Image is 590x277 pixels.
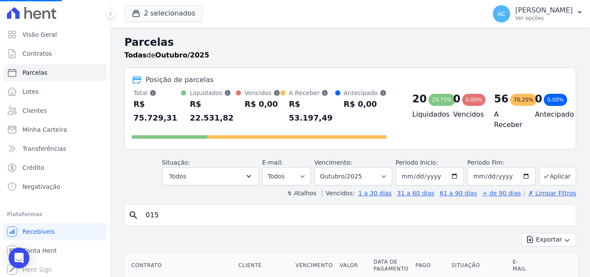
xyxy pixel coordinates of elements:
button: Todos [162,167,259,185]
label: Período Fim: [467,158,536,167]
strong: Todas [124,51,147,59]
span: Contratos [22,49,52,58]
div: Liquidados [190,89,236,97]
div: R$ 22.531,82 [190,97,236,125]
h2: Parcelas [124,35,576,50]
input: Buscar por nome do lote ou do cliente [140,207,572,224]
a: Parcelas [3,64,107,81]
div: Antecipado [344,89,387,97]
label: E-mail: [262,159,283,166]
div: R$ 0,00 [344,97,387,111]
h4: Antecipado [535,109,562,120]
button: AC [PERSON_NAME] Ver opções [486,2,590,26]
a: Contratos [3,45,107,62]
div: R$ 0,00 [244,97,280,111]
div: Total [133,89,181,97]
div: 0,00% [462,94,485,106]
a: Negativação [3,178,107,195]
div: 20 [412,92,427,106]
div: A Receber [289,89,335,97]
a: Conta Hent [3,242,107,259]
h4: Liquidados [412,109,440,120]
span: Recebíveis [22,227,55,236]
div: Plataformas [7,209,103,220]
label: Situação: [162,159,190,166]
button: Exportar [522,233,576,246]
a: + de 90 dias [482,190,521,197]
span: Transferências [22,144,66,153]
span: Negativação [22,182,60,191]
span: Minha Carteira [22,125,67,134]
p: [PERSON_NAME] [515,6,573,15]
a: Clientes [3,102,107,119]
div: R$ 53.197,49 [289,97,335,125]
span: Clientes [22,106,47,115]
i: search [128,210,139,220]
a: Recebíveis [3,223,107,240]
div: 56 [494,92,508,106]
span: Lotes [22,87,39,96]
div: 29,75% [428,94,455,106]
label: Vencimento: [314,159,352,166]
span: AC [498,11,506,17]
a: 61 a 90 dias [440,190,477,197]
div: 0 [453,92,460,106]
label: ↯ Atalhos [287,190,316,197]
span: Visão Geral [22,30,57,39]
div: 0 [535,92,542,106]
h4: Vencidos [453,109,480,120]
p: Ver opções [515,15,573,22]
a: Lotes [3,83,107,100]
a: Crédito [3,159,107,176]
button: Aplicar [539,167,576,185]
span: Crédito [22,163,44,172]
strong: Outubro/2025 [155,51,209,59]
div: 0,00% [544,94,567,106]
a: Minha Carteira [3,121,107,138]
a: 1 a 30 dias [358,190,392,197]
button: 2 selecionados [124,5,203,22]
span: Todos [169,171,186,181]
div: 70,25% [510,94,537,106]
span: Conta Hent [22,246,57,255]
div: Open Intercom Messenger [9,248,29,268]
div: Posição de parcelas [146,75,214,85]
a: ✗ Limpar Filtros [524,190,576,197]
div: Vencidos [244,89,280,97]
a: Transferências [3,140,107,157]
label: Período Inicío: [396,159,438,166]
label: Vencidos: [322,190,355,197]
a: 31 a 60 dias [397,190,434,197]
div: R$ 75.729,31 [133,97,181,125]
span: Parcelas [22,68,48,77]
a: Visão Geral [3,26,107,43]
p: de [124,50,209,60]
h4: A Receber [494,109,521,130]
